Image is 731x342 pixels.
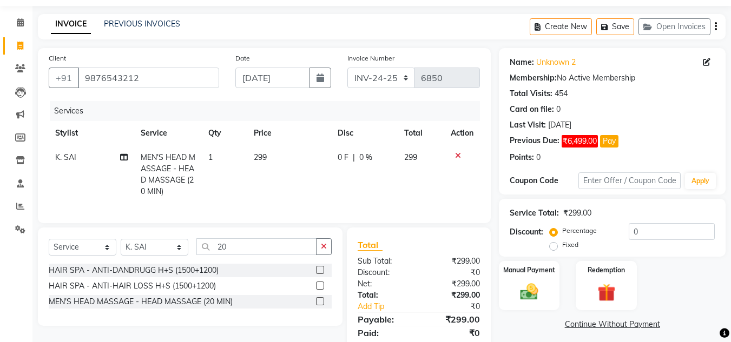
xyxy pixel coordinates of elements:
[50,101,488,121] div: Services
[501,319,723,330] a: Continue Without Payment
[398,121,445,145] th: Total
[350,290,419,301] div: Total:
[347,53,394,63] label: Invoice Number
[510,72,557,84] div: Membership:
[510,88,552,99] div: Total Visits:
[331,121,398,145] th: Disc
[638,18,710,35] button: Open Invoices
[562,226,597,236] label: Percentage
[350,278,419,290] div: Net:
[419,290,488,301] div: ₹299.00
[562,135,598,147] span: ₹6,499.00
[350,267,419,278] div: Discount:
[247,121,331,145] th: Price
[555,88,568,99] div: 454
[202,121,247,145] th: Qty
[596,18,634,35] button: Save
[536,57,576,68] a: Unknown 2
[254,152,267,162] span: 299
[503,265,555,275] label: Manual Payment
[208,152,213,162] span: 1
[510,135,559,147] div: Previous Due:
[510,226,543,238] div: Discount:
[350,313,419,326] div: Payable:
[419,278,488,290] div: ₹299.00
[588,265,625,275] label: Redemption
[510,207,559,219] div: Service Total:
[141,152,195,196] span: MEN'S HEAD MASSAGE - HEAD MASSAGE (20 MIN)
[444,121,480,145] th: Action
[510,152,534,163] div: Points:
[359,152,372,163] span: 0 %
[51,15,91,34] a: INVOICE
[510,175,578,186] div: Coupon Code
[350,326,419,339] div: Paid:
[78,68,219,88] input: Search by Name/Mobile/Email/Code
[510,57,534,68] div: Name:
[536,152,541,163] div: 0
[419,267,488,278] div: ₹0
[510,72,715,84] div: No Active Membership
[49,280,216,292] div: HAIR SPA - ANTI-HAIR LOSS H+S (1500+1200)
[510,104,554,115] div: Card on file:
[353,152,355,163] span: |
[196,238,317,255] input: Search or Scan
[49,53,66,63] label: Client
[419,256,488,267] div: ₹299.00
[235,53,250,63] label: Date
[404,152,417,162] span: 299
[431,301,489,312] div: ₹0
[419,313,488,326] div: ₹299.00
[350,301,430,312] a: Add Tip
[556,104,561,115] div: 0
[600,135,618,147] button: Pay
[562,240,578,250] label: Fixed
[49,296,233,307] div: MEN'S HEAD MASSAGE - HEAD MASSAGE (20 MIN)
[49,121,134,145] th: Stylist
[563,207,591,219] div: ₹299.00
[134,121,202,145] th: Service
[685,173,716,189] button: Apply
[358,239,383,251] span: Total
[578,172,681,189] input: Enter Offer / Coupon Code
[592,281,621,304] img: _gift.svg
[49,265,219,276] div: HAIR SPA - ANTI-DANDRUGG H+S (1500+1200)
[350,256,419,267] div: Sub Total:
[104,19,180,29] a: PREVIOUS INVOICES
[55,152,76,162] span: K. SAI
[49,68,79,88] button: +91
[548,119,571,131] div: [DATE]
[419,326,488,339] div: ₹0
[515,281,544,302] img: _cash.svg
[510,119,546,131] div: Last Visit:
[530,18,592,35] button: Create New
[338,152,348,163] span: 0 F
